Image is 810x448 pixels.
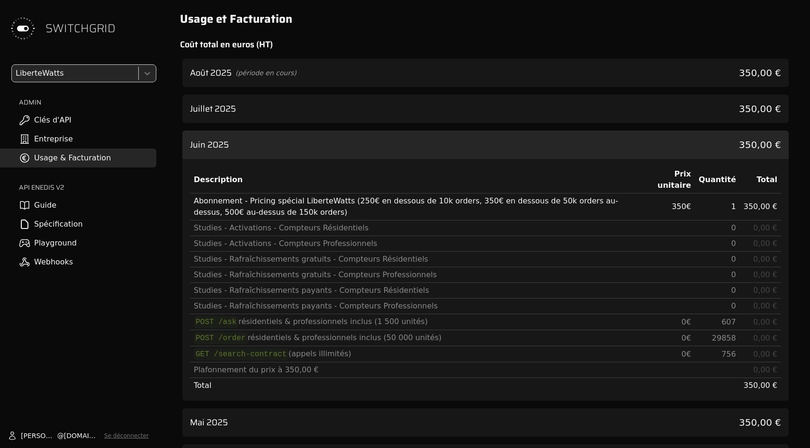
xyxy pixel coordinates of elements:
code: POST /order [194,332,248,344]
div: Prix unitaire [643,168,691,191]
div: résidentiels & professionnels inclus (50 000 unités) [194,332,636,344]
h3: Juin 2025 [190,138,229,151]
div: Total [744,174,777,185]
span: 607 [721,317,736,326]
span: @ [57,431,64,440]
span: 350,00 € [744,202,777,211]
div: Plafonnement du prix à 350,00 € [194,364,636,376]
div: voir les détails [182,408,789,437]
h1: Usage et Facturation [180,11,791,26]
div: Studies - Activations - Compteurs Résidentiels [194,222,636,234]
h3: Août 2025 [190,66,232,79]
div: Studies - Rafraîchissements payants - Compteurs Professionnels [194,300,636,312]
span: 0 [731,286,736,295]
span: 350,00 € [744,381,777,390]
span: 0 [731,255,736,264]
span: [DOMAIN_NAME] [64,431,100,440]
span: 0 € [682,350,691,359]
div: Description [194,174,636,185]
span: 0,00 € [753,301,777,310]
span: Total [194,381,211,390]
h3: Mai 2025 [190,416,228,429]
div: Studies - Rafraîchissements payants - Compteurs Résidentiels [194,285,636,296]
span: [PERSON_NAME] [21,431,57,440]
h2: API ENEDIS v2 [19,183,156,192]
span: 350,00 € [739,102,781,115]
span: 0,00 € [753,334,777,343]
div: Studies - Rafraîchissements gratuits - Compteurs Résidentiels [194,254,636,265]
span: 0,00 € [753,365,777,374]
span: 0 [731,301,736,310]
div: résidentiels & professionnels inclus (1 500 unités) [194,316,636,328]
span: 0,00 € [753,286,777,295]
span: 0 [731,270,736,279]
span: 0,00 € [753,270,777,279]
span: 0 [731,239,736,248]
span: 1 [731,202,736,211]
span: 756 [721,350,736,359]
span: 350,00 € [739,138,781,151]
div: voir les détails [182,95,789,123]
code: GET /search-contract [194,348,288,360]
span: 0,00 € [753,350,777,359]
span: 350 € [672,202,691,211]
div: Studies - Activations - Compteurs Professionnels [194,238,636,249]
span: 0 [731,223,736,232]
div: voir les détails [182,59,789,87]
h3: Juillet 2025 [190,102,236,115]
span: 0,00 € [753,223,777,232]
span: 0,00 € [753,239,777,248]
span: 0,00 € [753,255,777,264]
span: 350,00 € [739,66,781,79]
span: 0 € [682,334,691,343]
div: (appels illimités) [194,348,636,360]
span: (période en cours) [235,68,297,78]
code: POST /ask [194,316,238,328]
div: Quantité [699,174,736,185]
span: 0,00 € [753,317,777,326]
img: Switchgrid Logo [8,13,38,44]
div: Studies - Rafraîchissements gratuits - Compteurs Professionnels [194,269,636,281]
h2: Coût total en euros (HT) [180,38,791,51]
div: Abonnement - Pricing spécial LiberteWatts (250€ en dessous de 10k orders, 350€ en dessous de 50k ... [194,195,636,218]
span: 29858 [712,334,736,343]
h2: ADMIN [19,97,156,107]
button: Se déconnecter [104,432,149,439]
span: 350,00 € [739,416,781,429]
span: 0 € [682,317,691,326]
span: SWITCHGRID [45,21,116,36]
